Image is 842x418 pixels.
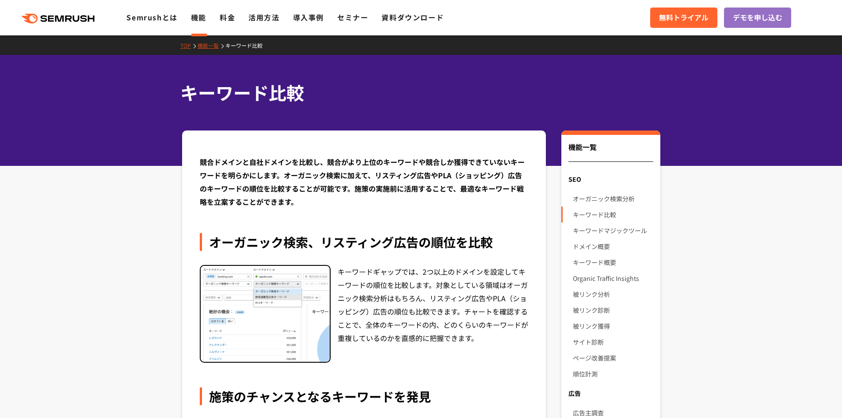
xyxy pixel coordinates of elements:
a: 機能 [191,12,206,23]
img: キーワード比較 オーガニック検索 PPC [201,266,330,362]
a: Semrushとは [126,12,177,23]
a: 資料ダウンロード [381,12,444,23]
a: オーガニック検索分析 [573,191,653,207]
a: キーワード比較 [225,42,269,49]
a: 被リンク分析 [573,286,653,302]
a: 被リンク診断 [573,302,653,318]
h1: キーワード比較 [180,80,653,106]
div: SEO [561,171,660,187]
a: 機能一覧 [198,42,225,49]
a: 導入事例 [293,12,324,23]
a: 順位計測 [573,366,653,382]
div: 広告 [561,385,660,401]
a: キーワード比較 [573,207,653,222]
a: サイト診断 [573,334,653,350]
div: キーワードギャップでは、2つ以上のドメインを設定してキーワードの順位を比較します。対象としている領域はオーガニック検索分析はもちろん、リスティング広告やPLA（ショッピング）広告の順位も比較でき... [338,265,529,363]
span: デモを申し込む [733,12,782,23]
span: 無料トライアル [659,12,709,23]
a: ドメイン概要 [573,238,653,254]
a: 活用方法 [248,12,279,23]
div: 競合ドメインと自社ドメインを比較し、競合がより上位のキーワードや競合しか獲得できていないキーワードを明らかにします。オーガニック検索に加えて、リスティング広告やPLA（ショッピング）広告のキーワ... [200,155,529,208]
div: 施策のチャンスとなるキーワードを発見 [200,387,529,405]
a: 被リンク獲得 [573,318,653,334]
a: ページ改善提案 [573,350,653,366]
a: キーワード概要 [573,254,653,270]
a: デモを申し込む [724,8,791,28]
a: キーワードマジックツール [573,222,653,238]
a: セミナー [337,12,368,23]
a: 無料トライアル [650,8,717,28]
div: オーガニック検索、リスティング広告の順位を比較 [200,233,529,251]
a: TOP [180,42,198,49]
div: 機能一覧 [568,142,653,162]
a: Organic Traffic Insights [573,270,653,286]
a: 料金 [220,12,235,23]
